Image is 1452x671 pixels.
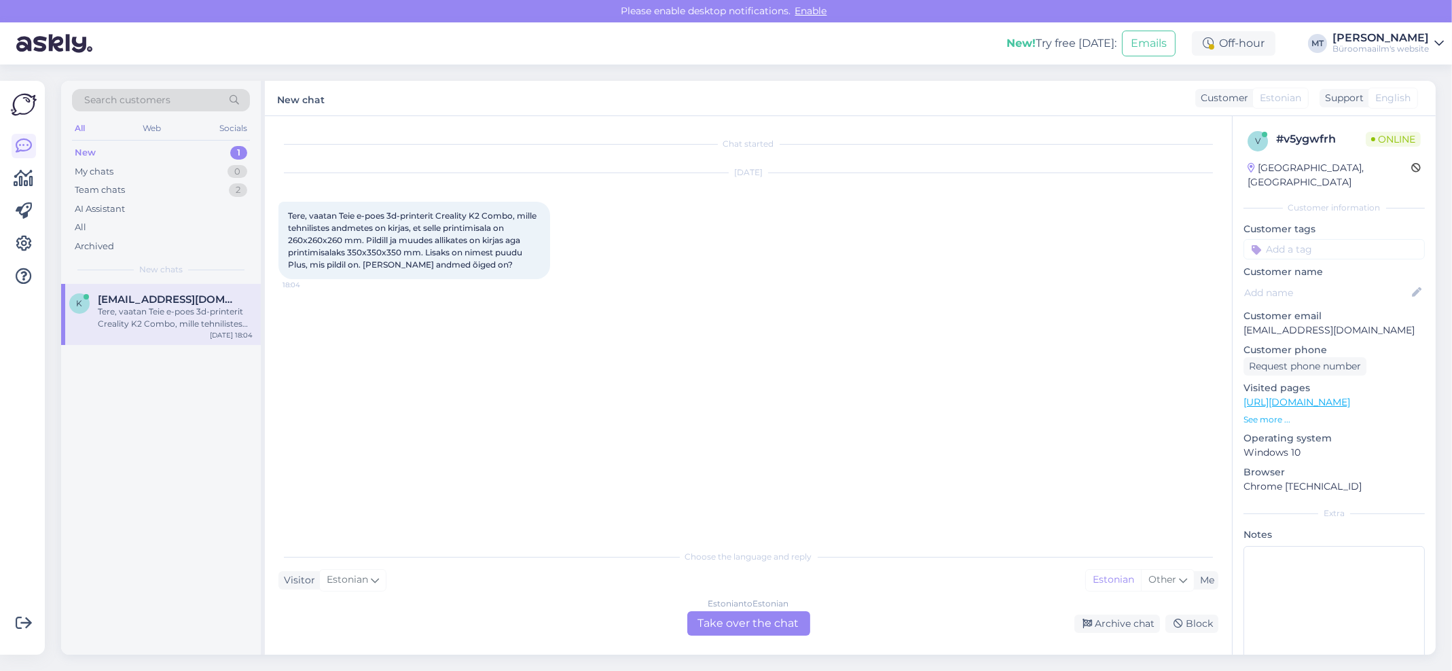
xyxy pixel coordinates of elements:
div: Block [1165,615,1218,633]
div: MT [1308,34,1327,53]
div: Team chats [75,183,125,197]
div: [GEOGRAPHIC_DATA], [GEOGRAPHIC_DATA] [1248,161,1411,189]
span: karro.kytt@gmail.com [98,293,239,306]
div: Choose the language and reply [278,551,1218,563]
div: Take over the chat [687,611,810,636]
div: Büroomaailm's website [1332,43,1429,54]
div: Customer [1195,91,1248,105]
a: [PERSON_NAME]Büroomaailm's website [1332,33,1444,54]
div: Customer information [1244,202,1425,214]
div: All [72,120,88,137]
p: Browser [1244,465,1425,479]
input: Add name [1244,285,1409,300]
div: Tere, vaatan Teie e-poes 3d-printerit Creality K2 Combo, mille tehnilistes andmetes on kirjas, et... [98,306,253,330]
p: [EMAIL_ADDRESS][DOMAIN_NAME] [1244,323,1425,338]
div: Archive chat [1074,615,1160,633]
b: New! [1006,37,1036,50]
span: New chats [139,264,183,276]
p: Customer tags [1244,222,1425,236]
label: New chat [277,89,325,107]
span: Enable [791,5,831,17]
p: Notes [1244,528,1425,542]
p: Operating system [1244,431,1425,446]
span: v [1255,136,1260,146]
span: Estonian [1260,91,1301,105]
span: English [1375,91,1411,105]
div: Estonian [1086,570,1141,590]
a: [URL][DOMAIN_NAME] [1244,396,1350,408]
div: Chat started [278,138,1218,150]
p: Windows 10 [1244,446,1425,460]
div: New [75,146,96,160]
p: Customer name [1244,265,1425,279]
div: Visitor [278,573,315,587]
span: k [77,298,83,308]
span: Online [1366,132,1421,147]
p: See more ... [1244,414,1425,426]
div: AI Assistant [75,202,125,216]
input: Add a tag [1244,239,1425,259]
div: Support [1320,91,1364,105]
p: Visited pages [1244,381,1425,395]
div: 0 [228,165,247,179]
span: 18:04 [283,280,333,290]
p: Customer email [1244,309,1425,323]
span: Estonian [327,573,368,587]
img: Askly Logo [11,92,37,117]
div: # v5ygwfrh [1276,131,1366,147]
button: Emails [1122,31,1176,56]
div: Me [1195,573,1214,587]
div: [DATE] 18:04 [210,330,253,340]
div: Socials [217,120,250,137]
span: Other [1148,573,1176,585]
div: Archived [75,240,114,253]
div: Off-hour [1192,31,1275,56]
span: Tere, vaatan Teie e-poes 3d-printerit Creality K2 Combo, mille tehnilistes andmetes on kirjas, et... [288,211,539,270]
div: 1 [230,146,247,160]
div: 2 [229,183,247,197]
span: Search customers [84,93,170,107]
p: Chrome [TECHNICAL_ID] [1244,479,1425,494]
div: Try free [DATE]: [1006,35,1117,52]
div: Extra [1244,507,1425,520]
div: All [75,221,86,234]
div: Web [141,120,164,137]
div: [DATE] [278,166,1218,179]
p: Customer phone [1244,343,1425,357]
div: My chats [75,165,113,179]
div: Estonian to Estonian [708,598,789,610]
div: Request phone number [1244,357,1366,376]
div: [PERSON_NAME] [1332,33,1429,43]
